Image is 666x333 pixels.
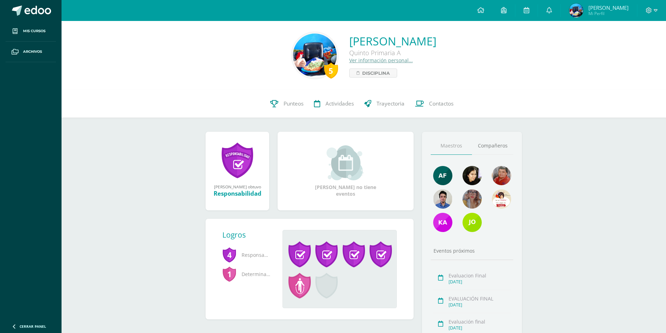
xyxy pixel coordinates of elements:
[6,42,56,62] a: Archivos
[349,34,436,49] a: [PERSON_NAME]
[362,69,390,77] span: Disciplina
[463,213,482,232] img: 6a7a54c56617c0b9e88ba47bf52c02d7.png
[311,145,381,197] div: [PERSON_NAME] no tiene eventos
[293,34,337,77] img: 9871ea7813d1e78bc3a230c4f0cbb87e.png
[429,100,453,107] span: Contactos
[449,302,511,308] div: [DATE]
[431,137,472,155] a: Maestros
[265,90,309,118] a: Punteos
[23,49,42,55] span: Archivos
[463,166,482,185] img: 023cb5cc053389f6ba88328a33af1495.png
[492,189,511,209] img: 6abeb608590446332ac9ffeb3d35d2d4.png
[327,145,365,180] img: event_small.png
[569,3,583,17] img: d439fe9a19e8a77d6f0546b000a980b9.png
[377,100,404,107] span: Trayectoria
[222,245,271,265] span: Responsabilidad
[20,324,46,329] span: Cerrar panel
[449,325,511,331] div: [DATE]
[472,137,513,155] a: Compañeros
[222,266,236,282] span: 1
[325,100,354,107] span: Actividades
[324,63,338,79] div: 5
[349,57,413,64] a: Ver información personal...
[213,189,262,197] div: Responsabilidad
[410,90,459,118] a: Contactos
[588,10,629,16] span: Mi Perfil
[449,295,511,302] div: EVALUACIÓN FINAL
[222,247,236,263] span: 4
[349,68,397,78] a: Disciplina
[359,90,410,118] a: Trayectoria
[449,279,511,285] div: [DATE]
[492,166,511,185] img: 8ad4561c845816817147f6c4e484f2e8.png
[349,49,436,57] div: Quinto Primaria A
[433,166,452,185] img: d889210657d9de5f4725d9f6eeddb83d.png
[433,189,452,209] img: 2dffed587003e0fc8d85a787cd9a4a0a.png
[222,265,271,284] span: Determinación
[309,90,359,118] a: Actividades
[222,230,277,240] div: Logros
[23,28,45,34] span: Mis cursos
[6,21,56,42] a: Mis cursos
[213,184,262,189] div: [PERSON_NAME] obtuvo
[284,100,303,107] span: Punteos
[449,318,511,325] div: Evaluación final
[588,4,629,11] span: [PERSON_NAME]
[449,272,511,279] div: Evaluacion Final
[433,213,452,232] img: 57a22e3baad8e3e20f6388c0a987e578.png
[431,247,513,254] div: Eventos próximos
[463,189,482,209] img: 262ac19abc587240528a24365c978d30.png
